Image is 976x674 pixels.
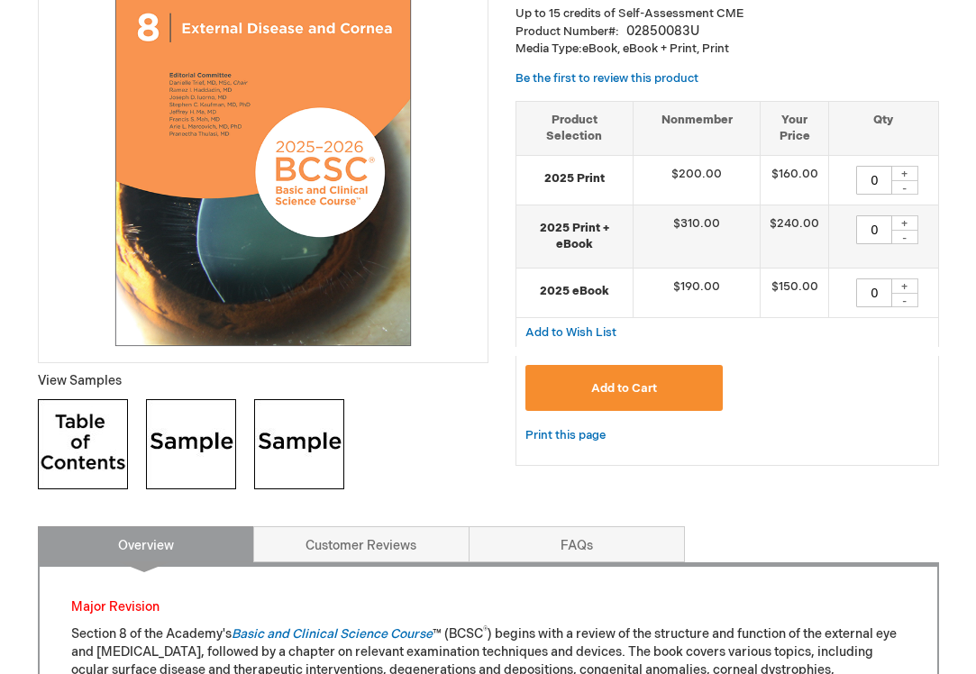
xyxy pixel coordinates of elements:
[891,293,918,307] div: -
[516,101,634,155] th: Product Selection
[761,268,829,317] td: $150.00
[891,230,918,244] div: -
[633,205,761,268] td: $310.00
[626,23,699,41] div: 02850083U
[525,283,624,300] strong: 2025 eBook
[891,278,918,294] div: +
[525,325,616,340] span: Add to Wish List
[515,41,582,56] strong: Media Type:
[38,372,488,390] p: View Samples
[483,625,488,636] sup: ®
[515,24,619,39] strong: Product Number
[525,220,624,253] strong: 2025 Print + eBook
[254,399,344,489] img: Click to view
[891,166,918,181] div: +
[525,324,616,340] a: Add to Wish List
[71,599,160,615] font: Major Revision
[591,381,657,396] span: Add to Cart
[633,268,761,317] td: $190.00
[38,526,254,562] a: Overview
[515,41,939,58] p: eBook, eBook + Print, Print
[525,365,724,411] button: Add to Cart
[856,166,892,195] input: Qty
[761,101,829,155] th: Your Price
[146,399,236,489] img: Click to view
[633,101,761,155] th: Nonmember
[38,399,128,489] img: Click to view
[856,215,892,244] input: Qty
[515,71,698,86] a: Be the first to review this product
[761,205,829,268] td: $240.00
[515,5,939,23] li: Up to 15 credits of Self-Assessment CME
[633,155,761,205] td: $200.00
[829,101,938,155] th: Qty
[469,526,685,562] a: FAQs
[891,180,918,195] div: -
[525,170,624,187] strong: 2025 Print
[232,626,433,642] a: Basic and Clinical Science Course
[761,155,829,205] td: $160.00
[525,424,606,447] a: Print this page
[856,278,892,307] input: Qty
[891,215,918,231] div: +
[253,526,470,562] a: Customer Reviews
